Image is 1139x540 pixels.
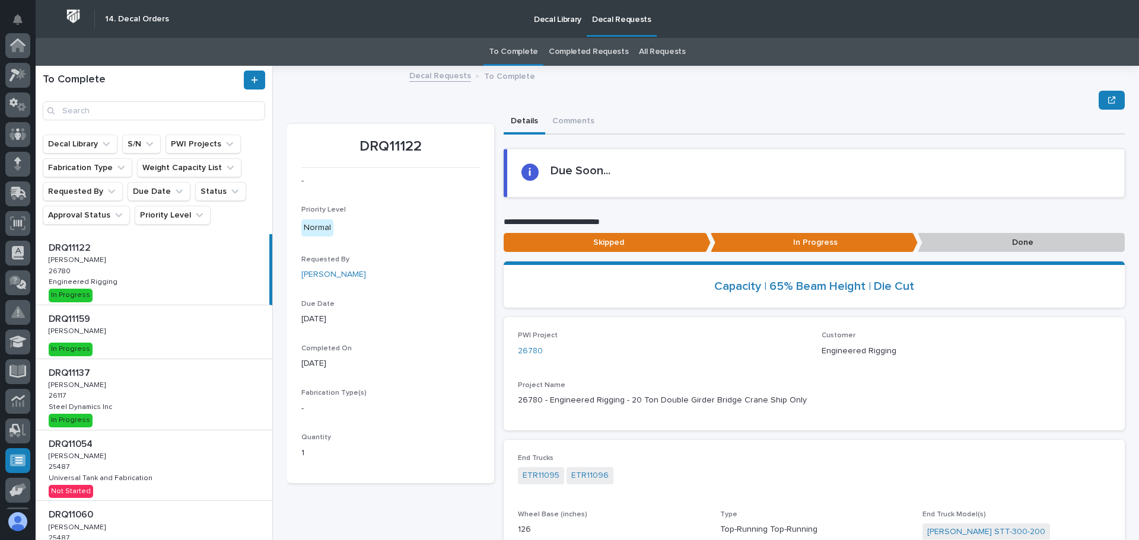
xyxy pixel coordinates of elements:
[5,509,30,534] button: users-avatar
[43,135,117,154] button: Decal Library
[927,526,1045,538] a: [PERSON_NAME] STT-300-200
[135,206,211,225] button: Priority Level
[301,357,480,370] p: [DATE]
[43,74,241,87] h1: To Complete
[128,182,190,201] button: Due Date
[720,511,737,518] span: Type
[504,110,545,135] button: Details
[43,206,130,225] button: Approval Status
[918,233,1125,253] p: Done
[301,175,480,187] p: -
[49,311,93,325] p: DRQ11159
[49,485,93,498] div: Not Started
[504,233,711,253] p: Skipped
[571,469,609,482] a: ETR11096
[49,389,68,400] p: 26117
[49,436,95,450] p: DRQ11054
[301,434,331,441] span: Quantity
[49,450,108,461] p: [PERSON_NAME]
[639,38,685,66] a: All Requests
[489,38,538,66] a: To Complete
[195,182,246,201] button: Status
[922,511,986,518] span: End Truck Model(s)
[545,110,602,135] button: Comments
[43,101,265,120] input: Search
[105,14,169,24] h2: 14. Decal Orders
[301,269,366,281] a: [PERSON_NAME]
[137,158,241,177] button: Weight Capacity List
[720,523,768,536] span: Top-Running
[409,68,471,82] a: Decal Requests
[714,279,914,293] a: Capacity | 65% Beam Height | Die Cut
[49,461,72,471] p: 25487
[822,345,1111,357] p: Engineered Rigging
[122,135,161,154] button: S/N
[523,469,559,482] a: ETR11095
[49,254,108,264] p: [PERSON_NAME]
[49,276,120,286] p: Engineered Rigging
[49,265,73,276] p: 26780
[518,382,565,389] span: Project Name
[518,332,558,339] span: PWI Project
[49,414,93,427] div: In Progress
[43,158,132,177] button: Fabrication Type
[518,345,543,357] a: 26780
[301,219,333,237] div: Normal
[36,359,272,430] a: DRQ11137DRQ11137 [PERSON_NAME][PERSON_NAME] 2611726117 Steel Dynamics IncSteel Dynamics Inc In Pr...
[711,233,918,253] p: In Progress
[5,7,30,32] button: Notifications
[770,523,817,536] span: Top-Running
[301,389,367,397] span: Fabrication Type(s)
[518,511,587,518] span: Wheel Base (inches)
[36,430,272,501] a: DRQ11054DRQ11054 [PERSON_NAME][PERSON_NAME] 2548725487 Universal Tank and FabricationUniversal Ta...
[49,379,108,389] p: [PERSON_NAME]
[484,69,535,82] p: To Complete
[301,402,480,415] p: -
[301,345,352,352] span: Completed On
[43,182,123,201] button: Requested By
[518,455,553,462] span: End Trucks
[49,365,93,379] p: DRQ11137
[62,5,84,27] img: Workspace Logo
[551,164,610,178] h2: Due Soon...
[49,401,114,411] p: Steel Dynamics Inc
[549,38,628,66] a: Completed Requests
[36,234,272,305] a: DRQ11122DRQ11122 [PERSON_NAME][PERSON_NAME] 2678026780 Engineered RiggingEngineered Rigging In Pr...
[822,332,855,339] span: Customer
[36,305,272,359] a: DRQ11159DRQ11159 [PERSON_NAME][PERSON_NAME] In Progress
[49,325,108,335] p: [PERSON_NAME]
[301,256,349,263] span: Requested By
[49,289,93,302] div: In Progress
[518,394,1111,407] p: 26780 - Engineered Rigging - 20 Ton Double Girder Bridge Crane Ship Only
[301,313,480,325] p: [DATE]
[49,507,96,520] p: DRQ11060
[49,343,93,356] div: In Progress
[518,523,706,536] p: 126
[301,138,480,155] p: DRQ11122
[301,301,335,308] span: Due Date
[166,135,241,154] button: PWI Projects
[301,447,480,459] p: 1
[301,206,346,213] span: Priority Level
[15,14,30,33] div: Notifications
[49,240,93,254] p: DRQ11122
[49,472,155,483] p: Universal Tank and Fabrication
[49,521,108,532] p: [PERSON_NAME]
